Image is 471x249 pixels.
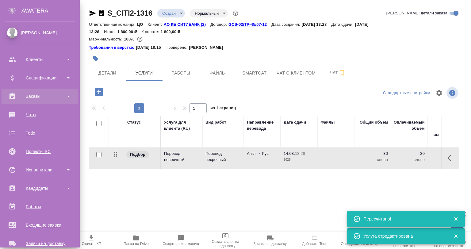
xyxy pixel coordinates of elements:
button: Закрыть [450,216,462,222]
div: Файлы [320,119,335,125]
p: слово [431,157,461,163]
p: 1 800,00 ₽ [117,29,141,34]
p: Перевод несрочный [205,151,241,163]
p: 14.08, [284,151,295,156]
span: Создать счет на предоплату [207,239,244,248]
button: Определить тематику [337,232,382,249]
span: Чат с клиентом [277,69,316,77]
button: Скопировать ссылку [98,10,105,17]
div: Кандидаты [5,184,75,193]
span: из 1 страниц [210,104,236,113]
p: 13:28 [295,151,305,156]
button: 0.00 RUB; [136,35,144,43]
p: Итого: [104,29,117,34]
button: Добавить тэг [89,52,102,65]
svg: Подписаться [338,69,346,77]
button: Показать кнопки [444,151,458,165]
p: Англ → Рус [247,151,278,157]
p: АО КБ СИТИБАНК (2) [164,22,210,27]
div: Услуга отредактирована [363,233,444,239]
p: К оплате: [141,29,161,34]
span: Создать рекламацию [163,242,199,246]
a: АО КБ СИТИБАНК (2) [164,21,210,27]
p: 100% [124,37,136,41]
p: [DATE] 18:15 [136,44,166,51]
p: Ответственная команда: [89,22,137,27]
div: Todo [5,128,75,138]
span: Файлы [203,69,232,77]
p: Подбор [130,151,145,158]
span: Smartcat [240,69,269,77]
div: Кол-во ед. изм., выполняемое в час [431,119,461,144]
button: Добавить услугу [90,86,107,98]
p: [DATE] 13:28 [302,22,331,27]
button: Папка на Drive [114,232,159,249]
div: Создан [190,9,228,17]
p: 30 [357,151,388,157]
span: Детали [93,69,122,77]
p: Дата сдачи: [331,22,355,27]
span: Определить тематику [341,242,378,246]
div: Входящие заявки [5,220,75,230]
div: Направление перевода [247,119,278,132]
p: [PERSON_NAME] [189,44,228,51]
p: Договор: [210,22,228,27]
span: [PERSON_NAME] детали заказа [386,10,447,16]
div: [PERSON_NAME] [5,29,75,36]
a: Входящие заявки [2,217,78,233]
p: Маржинальность: [89,37,124,41]
p: 2025 [284,157,314,163]
div: AWATERA [21,5,80,17]
span: Скачать КП [82,242,101,246]
span: Посмотреть информацию [446,87,459,99]
span: Работы [166,69,196,77]
p: слово [394,157,425,163]
p: GCS-02/TP-45/07-12 [228,22,271,27]
div: Общий объем [360,119,388,125]
span: Папка на Drive [124,242,149,246]
button: Нормальный [193,11,220,16]
button: Создан [160,11,178,16]
button: Закрыть [450,233,462,239]
div: Клиенты [5,55,75,64]
div: Спецификации [5,73,75,82]
a: Работы [2,199,78,214]
button: Создать счет на предоплату [203,232,248,249]
div: Нажми, чтобы открыть папку с инструкцией [89,44,136,51]
div: Дата сдачи [284,119,306,125]
div: Пересчитано! [363,216,444,222]
div: Чаты [5,110,75,119]
div: Оплачиваемый объем [394,119,425,132]
div: Заявки на доставку [5,239,75,248]
button: Скачать КП [69,232,114,249]
div: Статус [127,119,141,125]
a: Todo [2,125,78,141]
p: ЦО [137,22,148,27]
p: 1 800,00 ₽ [161,29,185,34]
div: Услуга для клиента (RU) [164,119,199,132]
a: Чаты [2,107,78,122]
div: Проекты SC [5,147,75,156]
button: Скопировать ссылку для ЯМессенджера [89,10,96,17]
div: Заказы [5,92,75,101]
span: Услуги [129,69,159,77]
p: Перевод несрочный [164,151,199,163]
div: Создан [157,9,185,17]
p: Дата создания: [271,22,301,27]
span: Добавить Todo [302,242,327,246]
div: Работы [5,202,75,211]
span: Настроить таблицу [432,86,446,100]
a: Проекты SC [2,144,78,159]
button: Создать рекламацию [159,232,203,249]
div: Исполнители [5,165,75,174]
p: Клиент: [148,22,164,27]
span: Заявка на доставку [254,242,287,246]
button: Доп статусы указывают на важность/срочность заказа [232,9,239,17]
a: GCS-02/TP-45/07-12 [228,21,271,27]
p: Проверено: [166,44,189,51]
div: split button [381,88,432,98]
p: слово [357,157,388,163]
a: S_CITI2-1316 [107,9,152,17]
p: 250 [431,151,461,157]
span: Чат [323,69,352,77]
